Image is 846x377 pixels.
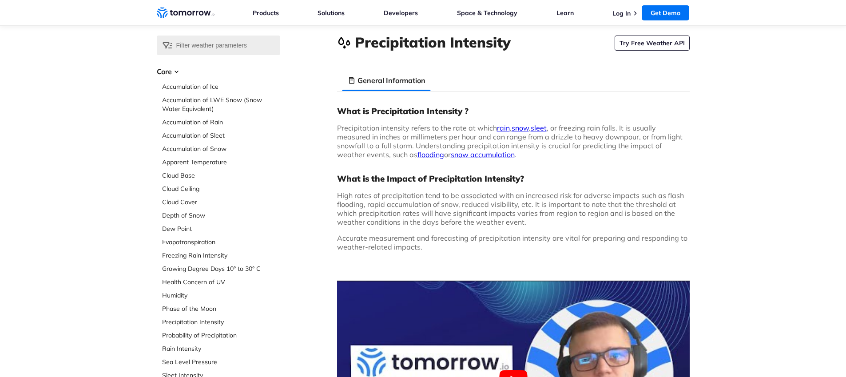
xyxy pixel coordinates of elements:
a: Developers [384,9,418,17]
a: Accumulation of LWE Snow (Snow Water Equivalent) [162,95,280,113]
a: Dew Point [162,224,280,233]
a: Health Concern of UV [162,278,280,286]
span: Precipitation intensity refers to the rate at which , , , or freezing rain falls. It is usually m... [337,123,683,159]
a: Depth of Snow [162,211,280,220]
a: snow accumulation [451,150,515,159]
a: Sea Level Pressure [162,357,280,366]
a: Get Demo [642,5,689,20]
span: Accurate measurement and forecasting of precipitation intensity are vital for preparing and respo... [337,234,687,251]
a: Probability of Precipitation [162,331,280,340]
a: Home link [157,6,214,20]
a: Space & Technology [457,9,517,17]
a: Accumulation of Ice [162,82,280,91]
a: Learn [556,9,574,17]
a: Accumulation of Sleet [162,131,280,140]
a: Solutions [318,9,345,17]
span: High rates of precipitation tend to be associated with an increased risk for adverse impacts such... [337,191,684,226]
a: Apparent Temperature [162,158,280,167]
a: Humidity [162,291,280,300]
h3: General Information [357,75,425,86]
a: Cloud Base [162,171,280,180]
a: Log In [612,9,631,17]
a: Rain Intensity [162,344,280,353]
li: General Information [342,70,431,91]
a: rain [497,123,510,132]
h1: Precipitation Intensity [355,32,511,52]
a: Cloud Ceiling [162,184,280,193]
a: Accumulation of Rain [162,118,280,127]
a: Cloud Cover [162,198,280,206]
a: Freezing Rain Intensity [162,251,280,260]
a: snow [512,123,529,132]
a: flooding [417,150,444,159]
a: Phase of the Moon [162,304,280,313]
a: Growing Degree Days 10° to 30° C [162,264,280,273]
a: sleet [531,123,547,132]
a: Try Free Weather API [615,36,690,51]
h3: What is the Impact of Precipitation Intensity? [337,173,690,184]
h3: Core [157,66,280,77]
input: Filter weather parameters [157,36,280,55]
a: Evapotranspiration [162,238,280,246]
a: Accumulation of Snow [162,144,280,153]
a: Products [253,9,279,17]
h3: What is Precipitation Intensity ? [337,106,690,116]
a: Precipitation Intensity [162,317,280,326]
